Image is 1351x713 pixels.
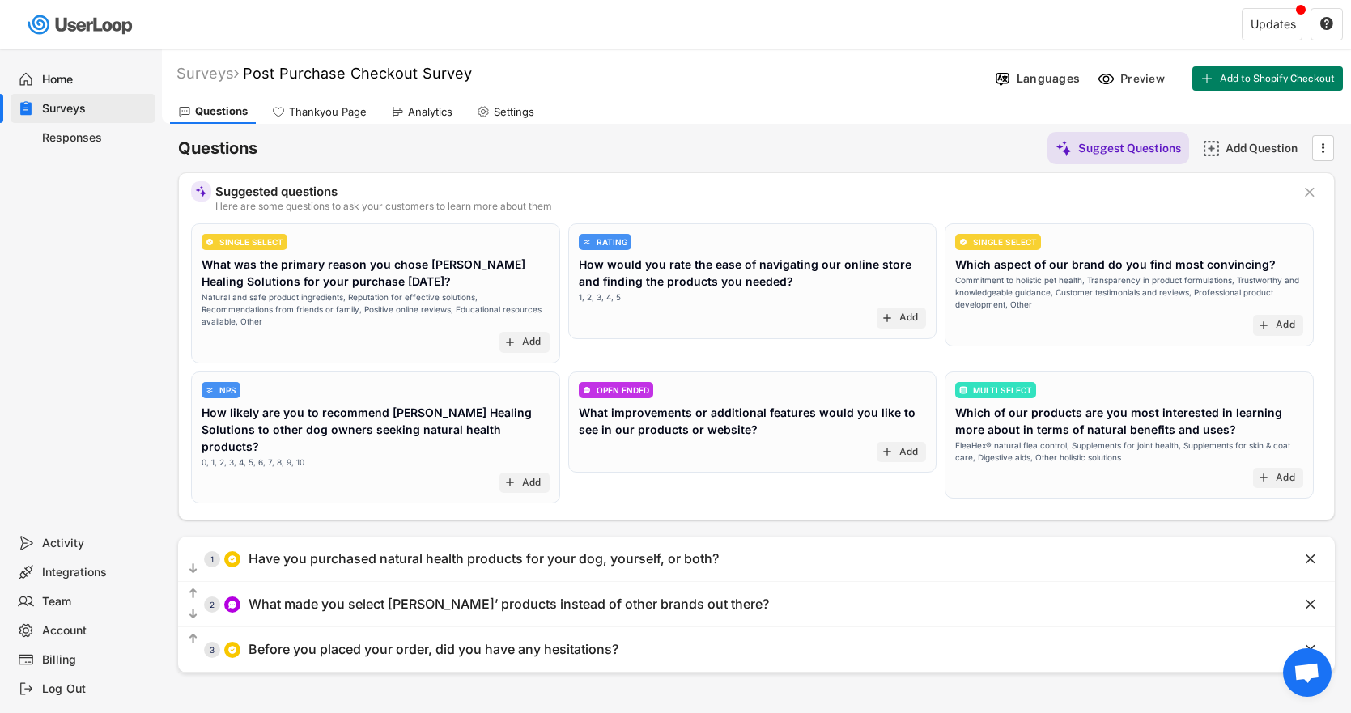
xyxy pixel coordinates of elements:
[42,594,149,609] div: Team
[186,606,200,622] button: 
[186,631,200,647] button: 
[1192,66,1343,91] button: Add to Shopify Checkout
[249,641,618,658] div: Before you placed your order, did you have any hesitations?
[178,138,257,159] h6: Questions
[1306,641,1315,658] text: 
[959,238,967,246] img: CircleTickMinorWhite.svg
[408,105,452,119] div: Analytics
[583,238,591,246] img: AdjustIcon.svg
[186,561,200,577] button: 
[42,536,149,551] div: Activity
[1306,596,1315,613] text: 
[195,104,248,118] div: Questions
[42,101,149,117] div: Surveys
[189,587,198,601] text: 
[42,130,149,146] div: Responses
[42,623,149,639] div: Account
[955,439,1303,464] div: FleaHex® natural flea control, Supplements for joint health, Supplements for skin & coat care, Di...
[204,601,220,609] div: 2
[973,238,1037,246] div: SINGLE SELECT
[1302,596,1319,613] button: 
[1302,551,1319,567] button: 
[881,312,894,325] button: add
[42,72,149,87] div: Home
[579,291,621,303] div: 1, 2, 3, 4, 5
[1078,141,1181,155] div: Suggest Questions
[202,291,550,328] div: Natural and safe product ingredients, Reputation for effective solutions, Recommendations from fr...
[42,681,149,697] div: Log Out
[899,312,919,325] div: Add
[227,554,237,564] img: CircleTickMinorWhite.svg
[42,652,149,668] div: Billing
[1203,140,1220,157] img: AddMajor.svg
[289,105,367,119] div: Thankyou Page
[227,645,237,655] img: CircleTickMinorWhite.svg
[503,476,516,489] button: add
[1302,185,1318,201] button: 
[24,8,138,41] img: userloop-logo-01.svg
[1226,141,1306,155] div: Add Question
[959,386,967,394] img: ListMajor.svg
[1283,648,1332,697] div: Open chat
[249,596,769,613] div: What made you select [PERSON_NAME]’ products instead of other brands out there?
[597,238,627,246] div: RATING
[899,446,919,459] div: Add
[1120,71,1169,86] div: Preview
[227,600,237,609] img: ConversationMinor.svg
[955,256,1276,273] div: Which aspect of our brand do you find most convincing?
[206,386,214,394] img: AdjustIcon.svg
[186,586,200,602] button: 
[1306,550,1315,567] text: 
[1320,16,1333,31] text: 
[994,70,1011,87] img: Language%20Icon.svg
[583,386,591,394] img: ConversationMinor.svg
[189,607,198,621] text: 
[206,238,214,246] img: CircleTickMinorWhite.svg
[202,404,550,455] div: How likely are you to recommend [PERSON_NAME] Healing Solutions to other dog owners seeking natur...
[597,386,649,394] div: OPEN ENDED
[579,256,927,290] div: How would you rate the ease of navigating our online store and finding the products you needed?
[42,565,149,580] div: Integrations
[503,336,516,349] button: add
[204,646,220,654] div: 3
[215,185,1289,197] div: Suggested questions
[1276,319,1295,332] div: Add
[176,64,239,83] div: Surveys
[1276,472,1295,485] div: Add
[1302,642,1319,658] button: 
[189,632,198,646] text: 
[522,336,542,349] div: Add
[1056,140,1073,157] img: MagicMajor%20%28Purple%29.svg
[955,274,1303,311] div: Commitment to holistic pet health, Transparency in product formulations, Trustworthy and knowledg...
[219,238,283,246] div: SINGLE SELECT
[1315,136,1331,160] button: 
[1322,139,1325,156] text: 
[522,477,542,490] div: Add
[219,386,236,394] div: NPS
[189,562,198,575] text: 
[243,65,472,82] font: Post Purchase Checkout Survey
[494,105,534,119] div: Settings
[1257,319,1270,332] button: add
[202,456,304,469] div: 0, 1, 2, 3, 4, 5, 6, 7, 8, 9, 10
[1251,19,1296,30] div: Updates
[1319,17,1334,32] button: 
[881,445,894,458] button: add
[249,550,719,567] div: Have you purchased natural health products for your dog, yourself, or both?
[204,555,220,563] div: 1
[579,404,927,438] div: What improvements or additional features would you like to see in our products or website?
[202,256,550,290] div: What was the primary reason you chose [PERSON_NAME] Healing Solutions for your purchase [DATE]?
[955,404,1303,438] div: Which of our products are you most interested in learning more about in terms of natural benefits...
[1220,74,1335,83] span: Add to Shopify Checkout
[1017,71,1080,86] div: Languages
[195,185,207,197] img: MagicMajor%20%28Purple%29.svg
[1257,471,1270,484] button: add
[1305,184,1315,201] text: 
[215,202,1289,211] div: Here are some questions to ask your customers to learn more about them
